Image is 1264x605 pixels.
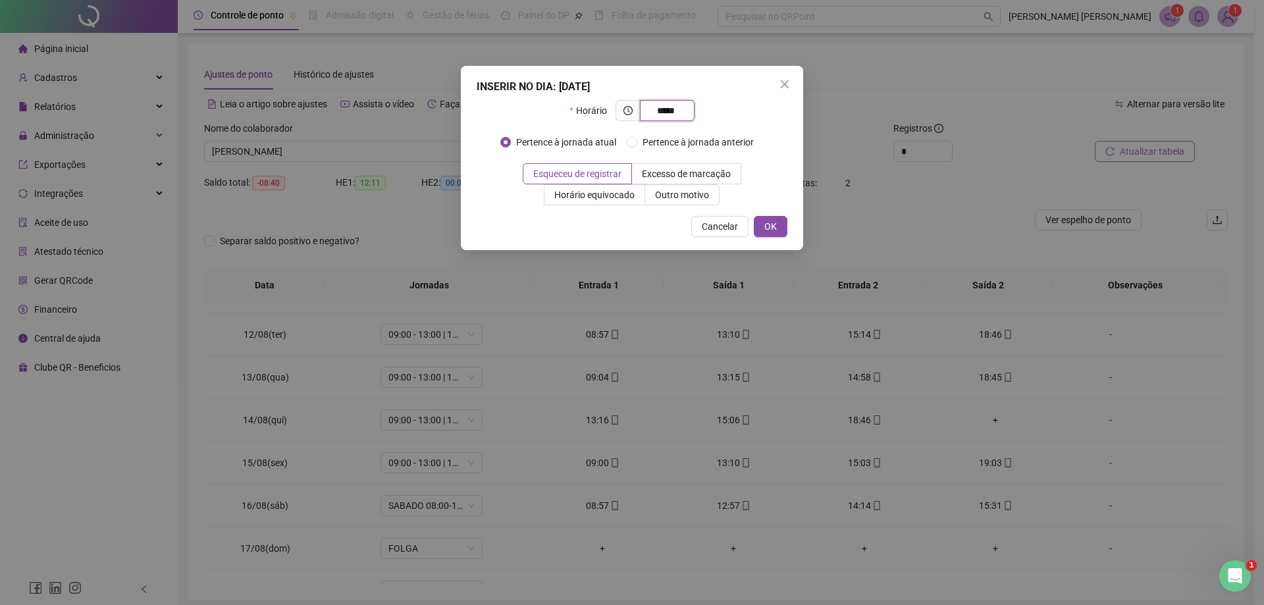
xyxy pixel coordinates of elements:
span: Outro motivo [655,190,709,200]
button: Cancelar [691,216,749,237]
span: Excesso de marcação [642,169,731,179]
span: 1 [1246,560,1257,571]
span: Esqueceu de registrar [533,169,621,179]
button: OK [754,216,787,237]
span: clock-circle [623,106,633,115]
span: Cancelar [702,219,738,234]
span: close [779,79,790,90]
span: Pertence à jornada atual [511,135,621,149]
iframe: Intercom live chat [1219,560,1251,592]
button: Close [774,74,795,95]
span: Horário equivocado [554,190,635,200]
div: INSERIR NO DIA : [DATE] [477,79,787,95]
label: Horário [569,100,615,121]
span: OK [764,219,777,234]
span: Pertence à jornada anterior [637,135,759,149]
